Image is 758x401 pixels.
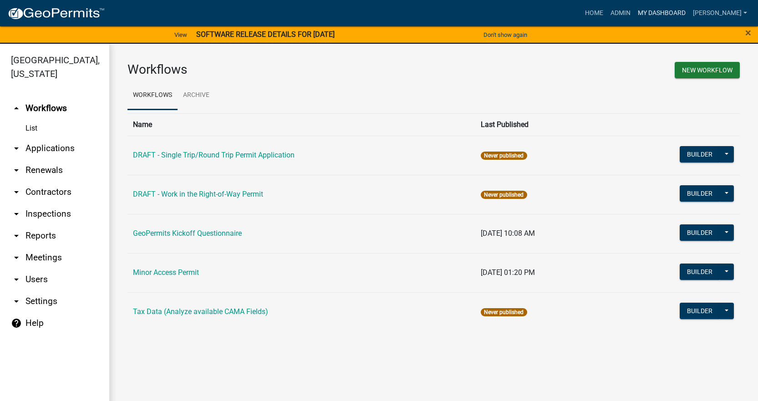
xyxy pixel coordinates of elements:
a: GeoPermits Kickoff Questionnaire [133,229,242,238]
a: View [171,27,191,42]
a: DRAFT - Single Trip/Round Trip Permit Application [133,151,295,159]
i: arrow_drop_down [11,165,22,176]
a: Archive [178,81,215,110]
i: help [11,318,22,329]
span: Never published [481,308,527,316]
i: arrow_drop_down [11,230,22,241]
a: Home [581,5,607,22]
span: Never published [481,152,527,160]
button: Builder [680,264,720,280]
button: Don't show again [480,27,531,42]
th: Name [127,113,475,136]
i: arrow_drop_up [11,103,22,114]
span: [DATE] 10:08 AM [481,229,535,238]
a: Workflows [127,81,178,110]
button: Builder [680,185,720,202]
button: Builder [680,224,720,241]
button: Close [745,27,751,38]
i: arrow_drop_down [11,296,22,307]
a: [PERSON_NAME] [689,5,751,22]
i: arrow_drop_down [11,208,22,219]
th: Last Published [475,113,606,136]
button: New Workflow [675,62,740,78]
a: Admin [607,5,634,22]
a: Minor Access Permit [133,268,199,277]
a: DRAFT - Work in the Right-of-Way Permit [133,190,263,198]
span: Never published [481,191,527,199]
i: arrow_drop_down [11,274,22,285]
button: Builder [680,146,720,162]
a: My Dashboard [634,5,689,22]
span: × [745,26,751,39]
i: arrow_drop_down [11,143,22,154]
strong: SOFTWARE RELEASE DETAILS FOR [DATE] [196,30,335,39]
i: arrow_drop_down [11,187,22,198]
h3: Workflows [127,62,427,77]
span: [DATE] 01:20 PM [481,268,535,277]
a: Tax Data (Analyze available CAMA Fields) [133,307,268,316]
button: Builder [680,303,720,319]
i: arrow_drop_down [11,252,22,263]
